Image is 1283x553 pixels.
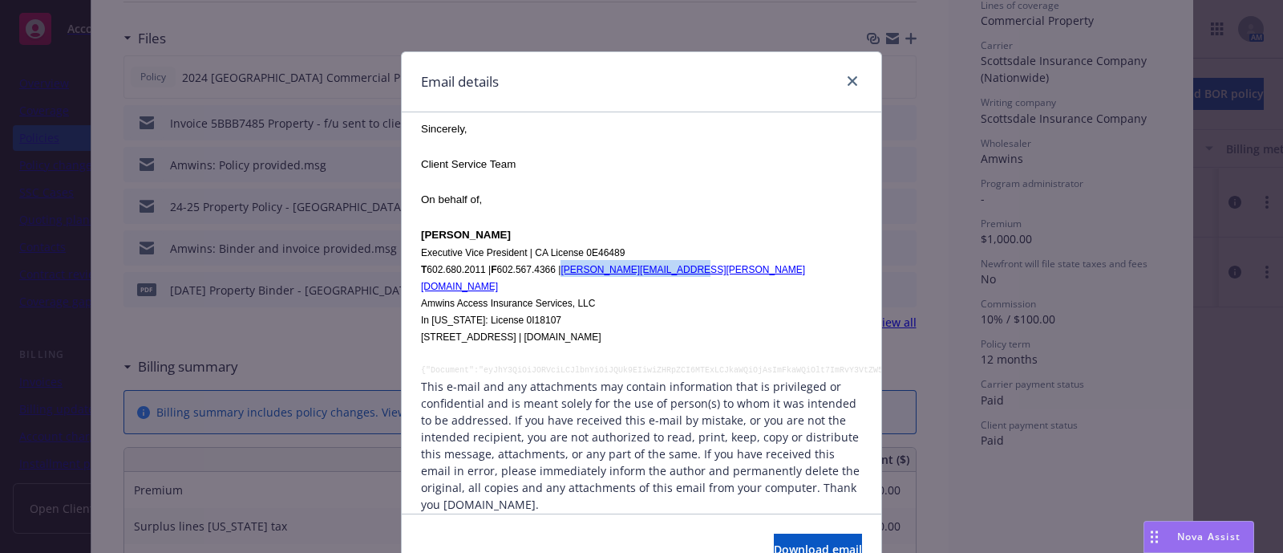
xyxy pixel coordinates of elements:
span: In [US_STATE]: License 0I18107 [421,315,561,326]
span: T [421,264,427,275]
span: Sincerely, [421,123,467,135]
span: Amwins Access Insurance Services, LLC [421,298,595,309]
h1: Email details [421,71,499,92]
span: [PERSON_NAME] [421,229,511,241]
span: Executive Vice President | CA License 0E46489 [421,247,625,258]
a: [PERSON_NAME][EMAIL_ADDRESS][PERSON_NAME][DOMAIN_NAME] [421,264,805,292]
button: Nova Assist [1143,521,1254,553]
span: 602.680.2011 | 602.567.4366 | [427,264,561,275]
b: F [491,264,496,275]
a: close [843,71,862,91]
span: Client Service Team [421,158,516,170]
div: Drag to move [1144,522,1164,552]
span: On behalf of, [421,193,482,205]
span: Nova Assist [1177,530,1241,543]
